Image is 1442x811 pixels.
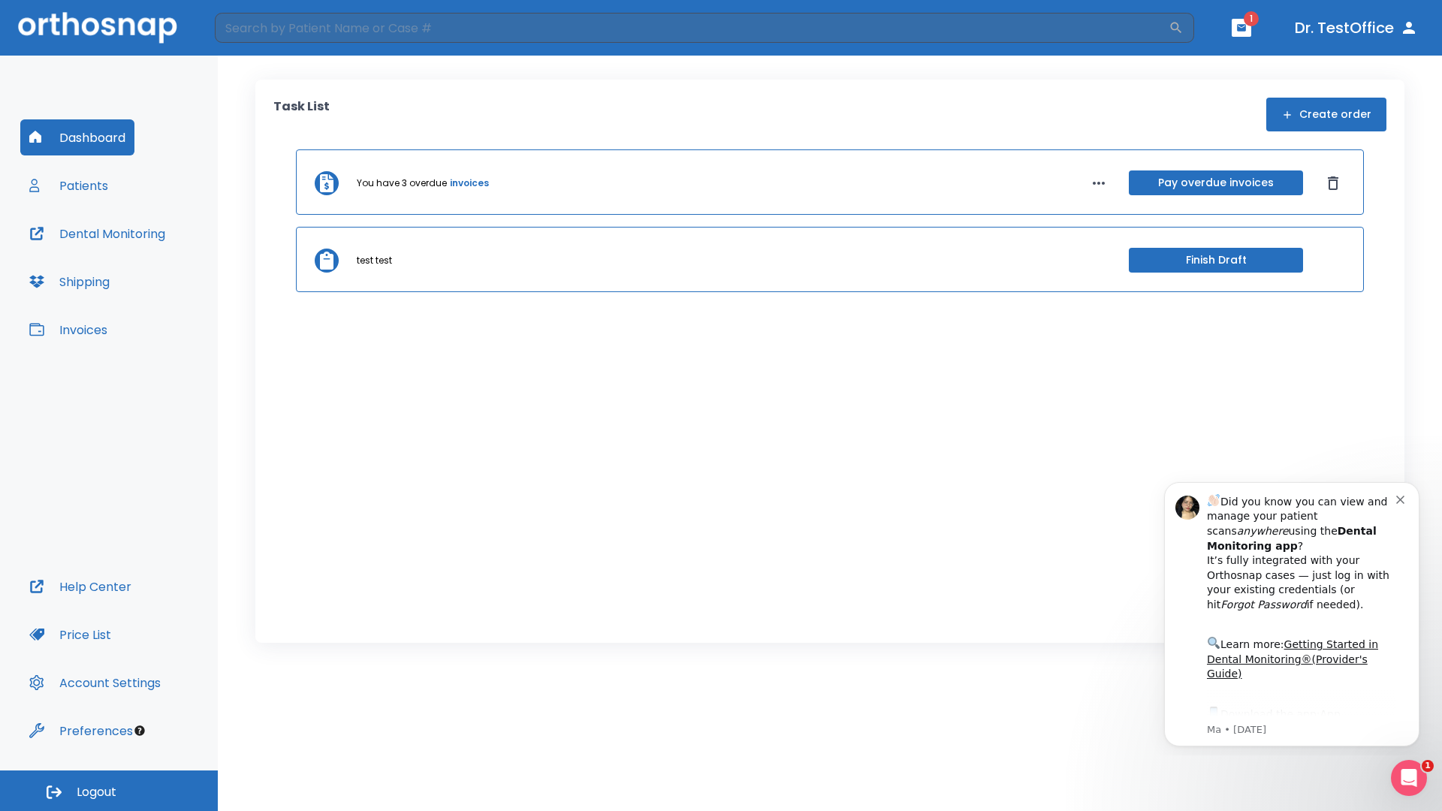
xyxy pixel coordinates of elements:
[20,264,119,300] button: Shipping
[65,240,199,267] a: App Store
[20,568,140,604] button: Help Center
[215,13,1169,43] input: Search by Patient Name or Case #
[450,176,489,190] a: invoices
[77,784,116,800] span: Logout
[65,236,255,312] div: Download the app: | ​ Let us know if you need help getting started!
[20,617,120,653] button: Price List
[1289,14,1424,41] button: Dr. TestOffice
[1129,170,1303,195] button: Pay overdue invoices
[20,312,116,348] button: Invoices
[1129,248,1303,273] button: Finish Draft
[1244,11,1259,26] span: 1
[133,724,146,737] div: Tooltip anchor
[20,216,174,252] button: Dental Monitoring
[1142,469,1442,755] iframe: Intercom notifications message
[20,119,134,155] button: Dashboard
[20,167,117,204] button: Patients
[1422,760,1434,772] span: 1
[20,665,170,701] button: Account Settings
[255,23,267,35] button: Dismiss notification
[273,98,330,131] p: Task List
[65,255,255,268] p: Message from Ma, sent 7w ago
[1321,171,1345,195] button: Dismiss
[18,12,177,43] img: Orthosnap
[20,713,142,749] button: Preferences
[1266,98,1386,131] button: Create order
[357,254,392,267] p: test test
[1391,760,1427,796] iframe: Intercom live chat
[357,176,447,190] p: You have 3 overdue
